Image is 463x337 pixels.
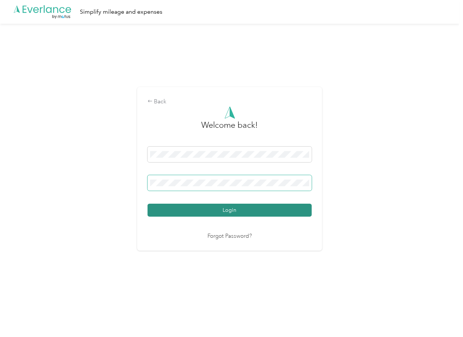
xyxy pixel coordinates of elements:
div: Simplify mileage and expenses [80,7,162,17]
a: Forgot Password? [207,232,252,241]
h3: greeting [202,119,258,139]
div: Back [148,97,312,106]
button: Login [148,204,312,217]
iframe: Everlance-gr Chat Button Frame [422,296,463,337]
